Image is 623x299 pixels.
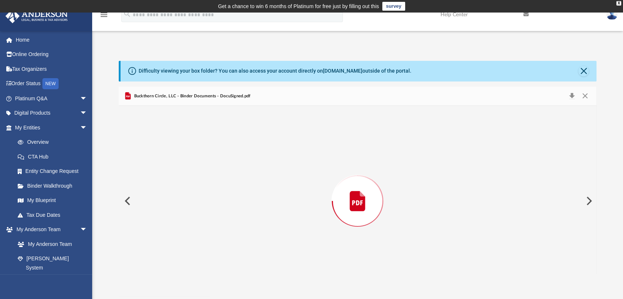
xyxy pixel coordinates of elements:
[578,91,592,101] button: Close
[80,106,95,121] span: arrow_drop_down
[218,2,379,11] div: Get a chance to win 6 months of Platinum for free just by filling out this
[80,91,95,106] span: arrow_drop_down
[606,9,617,20] img: User Pic
[3,9,70,23] img: Anderson Advisors Platinum Portal
[5,47,98,62] a: Online Ordering
[323,68,362,74] a: [DOMAIN_NAME]
[119,191,135,211] button: Previous File
[616,1,621,6] div: close
[10,178,98,193] a: Binder Walkthrough
[10,164,98,179] a: Entity Change Request
[5,120,98,135] a: My Entitiesarrow_drop_down
[100,14,108,19] a: menu
[100,10,108,19] i: menu
[80,120,95,135] span: arrow_drop_down
[5,222,95,237] a: My Anderson Teamarrow_drop_down
[10,135,98,150] a: Overview
[10,193,95,208] a: My Blueprint
[139,67,411,75] div: Difficulty viewing your box folder? You can also access your account directly on outside of the p...
[382,2,405,11] a: survey
[80,222,95,237] span: arrow_drop_down
[119,87,596,296] div: Preview
[5,32,98,47] a: Home
[123,10,131,18] i: search
[132,93,250,100] span: Buckthorn Circle, LLC - Binder Documents - DocuSigned.pdf
[5,76,98,91] a: Order StatusNEW
[5,106,98,121] a: Digital Productsarrow_drop_down
[578,66,589,76] button: Close
[42,78,59,89] div: NEW
[10,149,98,164] a: CTA Hub
[10,251,95,275] a: [PERSON_NAME] System
[5,91,98,106] a: Platinum Q&Aarrow_drop_down
[10,237,91,251] a: My Anderson Team
[10,208,98,222] a: Tax Due Dates
[580,191,596,211] button: Next File
[5,62,98,76] a: Tax Organizers
[565,91,578,101] button: Download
